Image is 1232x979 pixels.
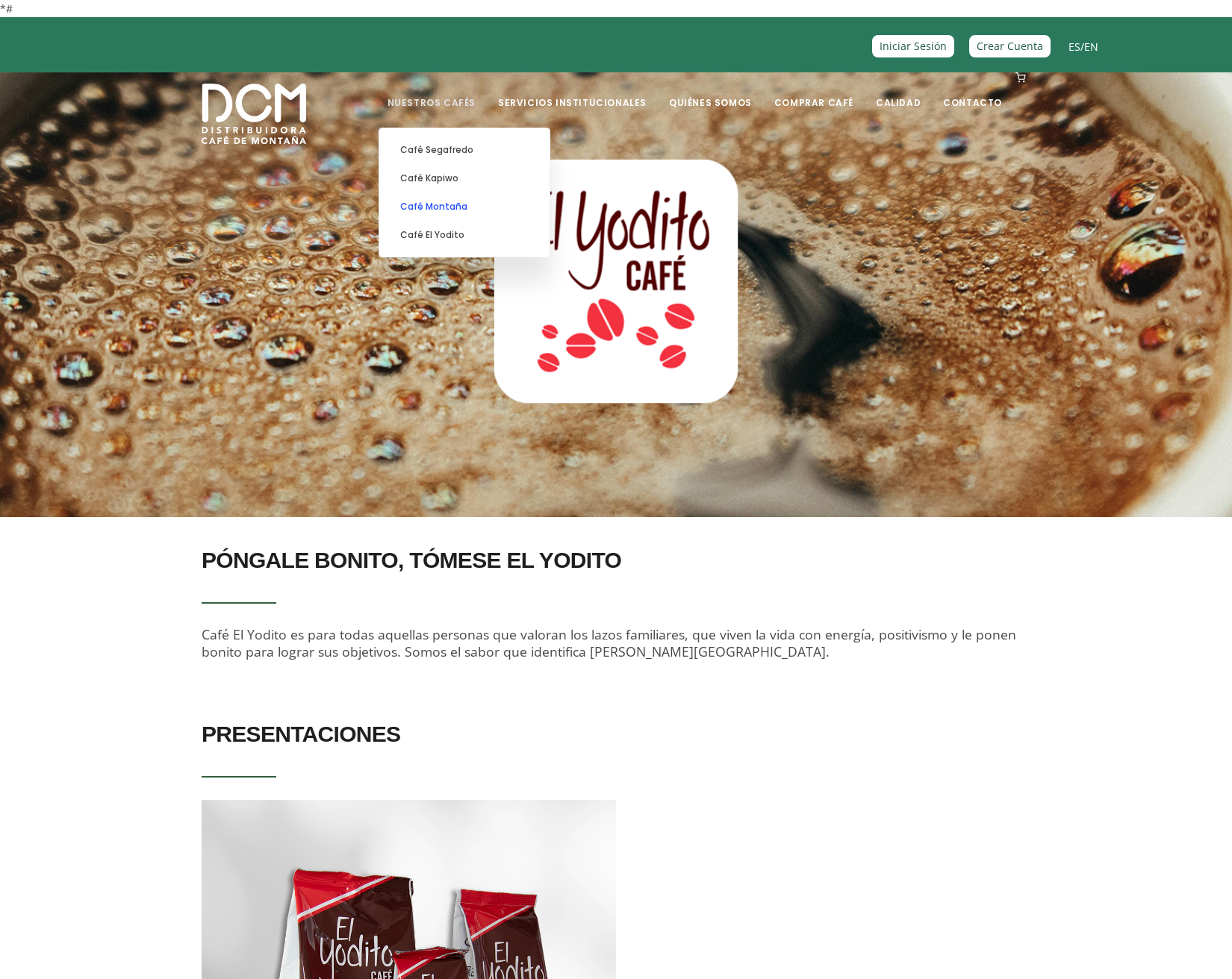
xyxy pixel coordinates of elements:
a: Café Kapiwo [387,164,542,193]
a: Crear Cuenta [969,35,1051,57]
a: EN [1084,40,1098,54]
a: Calidad [867,74,930,109]
span: / [1068,38,1098,55]
a: Iniciar Sesión [872,35,954,57]
a: Comprar Café [765,74,862,109]
a: Café Segafredo [387,136,542,164]
span: Café El Yodito es para todas aquellas personas que valoran los lazos familiares, que viven la vid... [202,625,1016,660]
h2: PRESENTACIONES [202,713,1030,755]
a: Nuestros Cafés [379,74,485,109]
a: Contacto [934,74,1011,109]
a: ES [1068,40,1080,54]
h2: PÓNGALE BONITO, TÓMESE EL YODITO [202,539,1030,581]
a: Café Montaña [387,193,542,221]
a: Café El Yodito [387,221,542,249]
a: Servicios Institucionales [489,74,656,109]
a: Quiénes Somos [660,74,761,109]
